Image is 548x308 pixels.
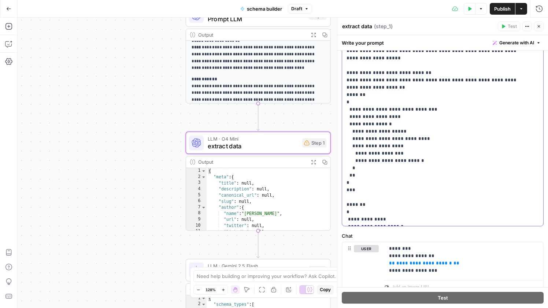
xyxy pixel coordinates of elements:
div: Step 2 [309,266,327,274]
button: Copy [317,285,334,294]
div: 1 [186,168,207,174]
div: Output [198,31,305,38]
div: 2 [186,174,207,181]
button: Generate with AI [490,38,544,48]
button: Draft [288,4,312,14]
div: 10 [186,223,207,229]
span: Prompt LLM [208,14,305,24]
span: Copy [320,286,331,293]
div: Output [198,158,305,166]
span: Toggle code folding, rows 1 through 71 [201,168,206,174]
button: Publish [490,3,515,15]
div: 9 [186,217,207,223]
div: 3 [186,180,207,186]
button: schema builder [236,3,286,15]
span: 128% [205,287,216,293]
span: extract data [208,141,299,151]
button: Test [498,22,520,31]
div: user [342,242,379,295]
span: Toggle code folding, rows 1 through 16 [201,296,206,302]
div: 1 [186,296,207,302]
label: Chat [342,232,544,240]
span: Generate with AI [499,40,534,46]
div: 6 [186,198,207,205]
div: 8 [186,211,207,217]
div: 5 [186,192,207,198]
div: Write your prompt [337,35,548,50]
span: Publish [494,5,511,12]
button: Test [342,292,544,304]
div: 4 [186,186,207,193]
span: Toggle code folding, rows 2 through 22 [201,174,206,181]
g: Edge from step_1 to step_2 [257,231,260,258]
span: Test [438,294,448,301]
button: user [354,245,379,252]
div: 2 [186,301,207,308]
div: LLM · O4 Miniextract dataStep 1Output{ "meta":{ "title": null, "description": null, "canonical_ur... [186,131,331,231]
g: Edge from step_6 to step_1 [257,104,260,131]
span: LLM · Gemini 2.5 Flash [208,262,305,270]
span: Test [508,23,517,30]
textarea: extract data [342,23,372,30]
span: LLM · O4 Mini [208,135,299,142]
div: 7 [186,205,207,211]
span: Toggle code folding, rows 2 through 4 [201,301,206,308]
div: 11 [186,229,207,235]
span: Draft [291,5,302,12]
span: Toggle code folding, rows 7 through 12 [201,205,206,211]
span: ( step_1 ) [374,23,393,30]
span: schema builder [247,5,282,12]
div: Step 6 [309,11,327,20]
div: Step 1 [302,138,326,148]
